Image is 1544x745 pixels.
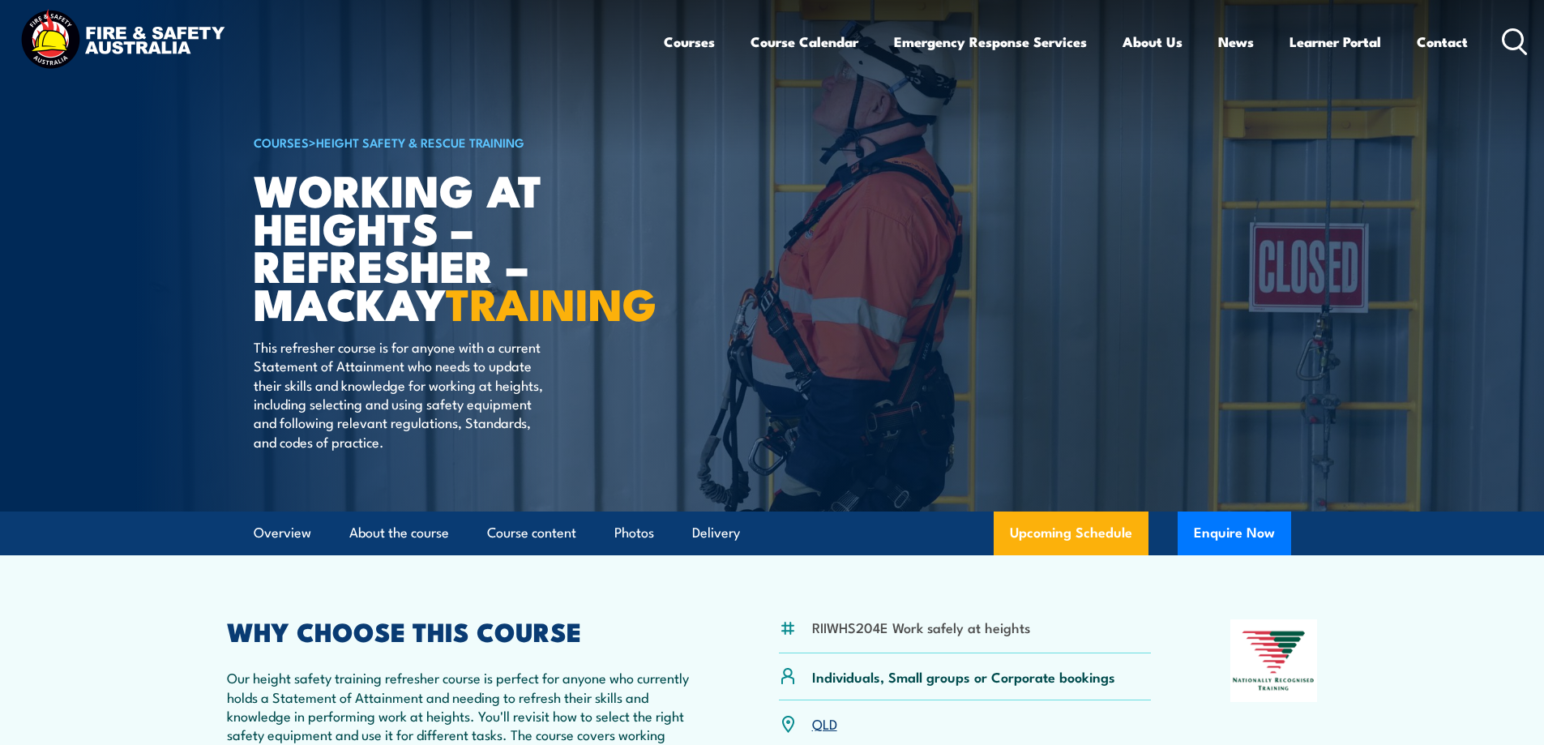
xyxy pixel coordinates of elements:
a: About Us [1123,20,1183,63]
a: COURSES [254,133,309,151]
a: About the course [349,512,449,554]
a: Emergency Response Services [894,20,1087,63]
strong: TRAINING [446,268,657,336]
a: Height Safety & Rescue Training [316,133,524,151]
a: Course Calendar [751,20,858,63]
a: Delivery [692,512,740,554]
h2: WHY CHOOSE THIS COURSE [227,619,700,642]
a: Courses [664,20,715,63]
h1: Working at heights – refresher – Mackay [254,170,654,322]
a: News [1218,20,1254,63]
button: Enquire Now [1178,512,1291,555]
p: This refresher course is for anyone with a current Statement of Attainment who needs to update th... [254,337,550,451]
h6: > [254,132,654,152]
a: Overview [254,512,311,554]
a: Learner Portal [1290,20,1381,63]
a: Course content [487,512,576,554]
a: Contact [1417,20,1468,63]
p: Individuals, Small groups or Corporate bookings [812,667,1115,686]
a: Photos [614,512,654,554]
li: RIIWHS204E Work safely at heights [812,618,1030,636]
a: QLD [812,713,837,733]
a: Upcoming Schedule [994,512,1148,555]
img: Nationally Recognised Training logo. [1230,619,1318,702]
